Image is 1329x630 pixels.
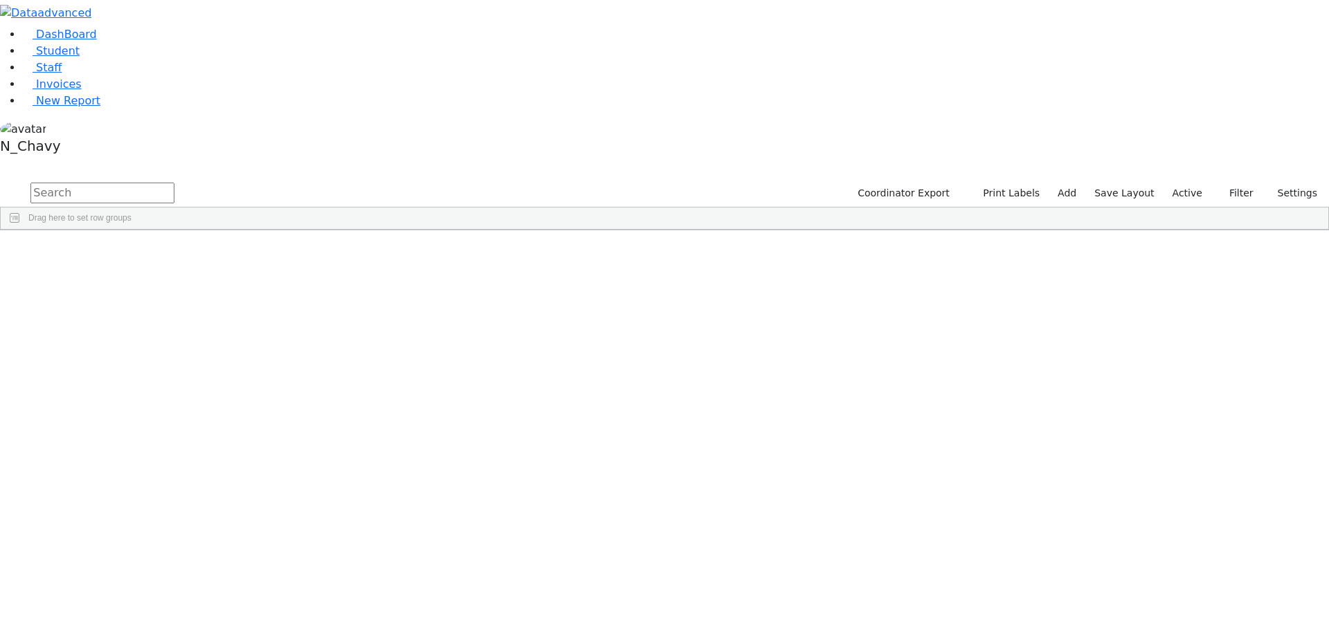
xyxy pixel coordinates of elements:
[22,77,82,91] a: Invoices
[22,44,80,57] a: Student
[1166,183,1209,204] label: Active
[36,44,80,57] span: Student
[22,94,100,107] a: New Report
[28,213,132,223] span: Drag here to set row groups
[36,94,100,107] span: New Report
[22,28,97,41] a: DashBoard
[1051,183,1083,204] a: Add
[849,183,956,204] button: Coordinator Export
[22,61,62,74] a: Staff
[36,77,82,91] span: Invoices
[36,28,97,41] span: DashBoard
[1088,183,1160,204] button: Save Layout
[30,183,174,203] input: Search
[1211,183,1260,204] button: Filter
[967,183,1046,204] button: Print Labels
[36,61,62,74] span: Staff
[1260,183,1323,204] button: Settings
